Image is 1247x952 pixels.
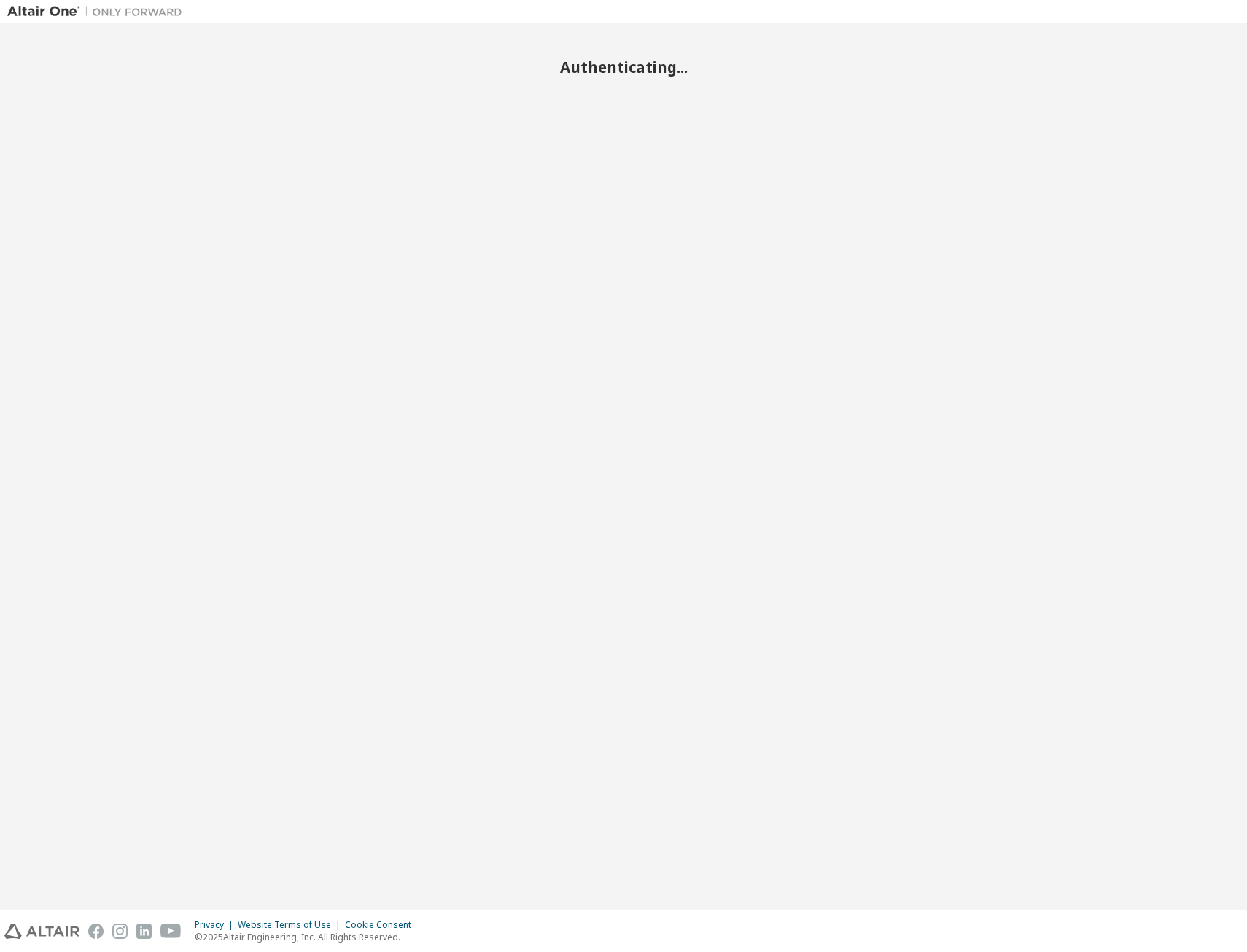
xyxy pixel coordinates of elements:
p: © 2025 Altair Engineering, Inc. All Rights Reserved. [195,931,420,943]
img: instagram.svg [112,924,128,939]
div: Privacy [195,919,238,931]
img: youtube.svg [160,924,182,939]
h2: Authenticating... [7,58,1240,77]
img: facebook.svg [88,924,104,939]
div: Cookie Consent [345,919,420,931]
img: Altair One [7,4,190,19]
div: Website Terms of Use [238,919,345,931]
img: altair_logo.svg [4,924,79,939]
img: linkedin.svg [136,924,152,939]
